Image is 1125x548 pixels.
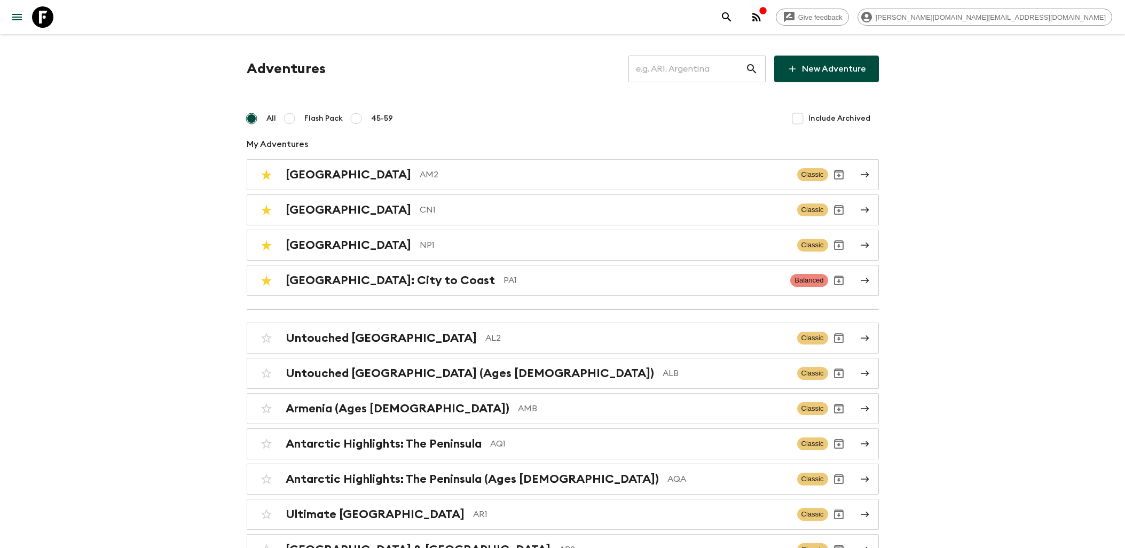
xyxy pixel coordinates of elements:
[247,393,879,424] a: Armenia (Ages [DEMOGRAPHIC_DATA])AMBClassicArchive
[797,332,828,345] span: Classic
[304,113,343,124] span: Flash Pack
[247,323,879,354] a: Untouched [GEOGRAPHIC_DATA]AL2ClassicArchive
[797,473,828,486] span: Classic
[857,9,1112,26] div: [PERSON_NAME][DOMAIN_NAME][EMAIL_ADDRESS][DOMAIN_NAME]
[247,194,879,225] a: [GEOGRAPHIC_DATA]CN1ClassicArchive
[286,168,411,182] h2: [GEOGRAPHIC_DATA]
[420,203,789,216] p: CN1
[716,6,737,28] button: search adventures
[286,472,659,486] h2: Antarctic Highlights: The Peninsula (Ages [DEMOGRAPHIC_DATA])
[473,508,789,521] p: AR1
[286,402,509,416] h2: Armenia (Ages [DEMOGRAPHIC_DATA])
[286,507,465,521] h2: Ultimate [GEOGRAPHIC_DATA]
[420,168,789,181] p: AM2
[828,504,849,525] button: Archive
[247,499,879,530] a: Ultimate [GEOGRAPHIC_DATA]AR1ClassicArchive
[797,168,828,181] span: Classic
[247,464,879,495] a: Antarctic Highlights: The Peninsula (Ages [DEMOGRAPHIC_DATA])AQAClassicArchive
[776,9,849,26] a: Give feedback
[828,363,849,384] button: Archive
[247,159,879,190] a: [GEOGRAPHIC_DATA]AM2ClassicArchive
[667,473,789,486] p: AQA
[286,238,411,252] h2: [GEOGRAPHIC_DATA]
[518,402,789,415] p: AMB
[6,6,28,28] button: menu
[797,239,828,252] span: Classic
[828,270,849,291] button: Archive
[828,327,849,349] button: Archive
[286,437,482,451] h2: Antarctic Highlights: The Peninsula
[792,13,848,21] span: Give feedback
[828,433,849,455] button: Archive
[870,13,1112,21] span: [PERSON_NAME][DOMAIN_NAME][EMAIL_ADDRESS][DOMAIN_NAME]
[485,332,789,345] p: AL2
[286,366,654,380] h2: Untouched [GEOGRAPHIC_DATA] (Ages [DEMOGRAPHIC_DATA])
[247,138,879,151] p: My Adventures
[420,239,789,252] p: NP1
[247,58,326,80] h1: Adventures
[797,508,828,521] span: Classic
[247,358,879,389] a: Untouched [GEOGRAPHIC_DATA] (Ages [DEMOGRAPHIC_DATA])ALBClassicArchive
[371,113,393,124] span: 45-59
[286,273,495,287] h2: [GEOGRAPHIC_DATA]: City to Coast
[628,54,745,84] input: e.g. AR1, Argentina
[286,203,411,217] h2: [GEOGRAPHIC_DATA]
[790,274,828,287] span: Balanced
[797,203,828,216] span: Classic
[490,437,789,450] p: AQ1
[828,234,849,256] button: Archive
[797,402,828,415] span: Classic
[797,367,828,380] span: Classic
[247,428,879,459] a: Antarctic Highlights: The PeninsulaAQ1ClassicArchive
[828,164,849,185] button: Archive
[797,437,828,450] span: Classic
[828,398,849,419] button: Archive
[828,468,849,490] button: Archive
[286,331,477,345] h2: Untouched [GEOGRAPHIC_DATA]
[266,113,276,124] span: All
[828,199,849,221] button: Archive
[774,56,879,82] a: New Adventure
[808,113,870,124] span: Include Archived
[247,265,879,296] a: [GEOGRAPHIC_DATA]: City to CoastPA1BalancedArchive
[504,274,782,287] p: PA1
[247,230,879,261] a: [GEOGRAPHIC_DATA]NP1ClassicArchive
[663,367,789,380] p: ALB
